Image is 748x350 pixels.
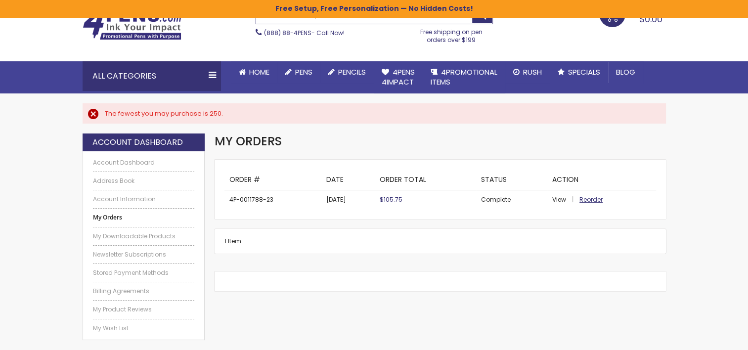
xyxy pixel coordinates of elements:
a: My Wish List [93,324,195,332]
img: 4Pens Custom Pens and Promotional Products [83,8,181,40]
span: 4PROMOTIONAL ITEMS [431,67,497,87]
a: Home [231,61,277,83]
iframe: Google Customer Reviews [666,323,748,350]
th: Order Total [375,170,476,190]
a: Specials [550,61,608,83]
div: The fewest you may purchase is 250. [105,109,656,118]
span: - Call Now! [264,29,345,37]
div: Free shipping on pen orders over $199 [410,24,493,44]
div: All Categories [83,61,221,91]
th: Date [321,170,375,190]
span: $0.00 [639,13,662,25]
span: Rush [523,67,542,77]
a: 4Pens4impact [374,61,423,93]
a: My Downloadable Products [93,232,195,240]
span: Pencils [338,67,366,77]
strong: Account Dashboard [92,137,183,148]
a: Billing Agreements [93,287,195,295]
a: Account Information [93,195,195,203]
a: (888) 88-4PENS [264,29,311,37]
th: Status [476,170,547,190]
span: $105.75 [380,195,402,204]
span: Specials [568,67,600,77]
span: 4Pens 4impact [382,67,415,87]
a: Rush [505,61,550,83]
strong: My Orders [93,214,195,221]
a: View [552,195,578,204]
td: 4P-0011788-23 [224,190,321,209]
a: Pens [277,61,320,83]
a: My Product Reviews [93,306,195,313]
a: Newsletter Subscriptions [93,251,195,259]
a: Blog [608,61,643,83]
span: Pens [295,67,312,77]
th: Action [547,170,656,190]
a: Address Book [93,177,195,185]
a: Account Dashboard [93,159,195,167]
span: View [552,195,566,204]
th: Order # [224,170,321,190]
td: Complete [476,190,547,209]
span: Blog [616,67,635,77]
a: Pencils [320,61,374,83]
span: My Orders [215,133,282,149]
a: 4PROMOTIONALITEMS [423,61,505,93]
span: 1 Item [224,237,241,245]
a: Reorder [579,195,603,204]
span: Home [249,67,269,77]
td: [DATE] [321,190,375,209]
a: Stored Payment Methods [93,269,195,277]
